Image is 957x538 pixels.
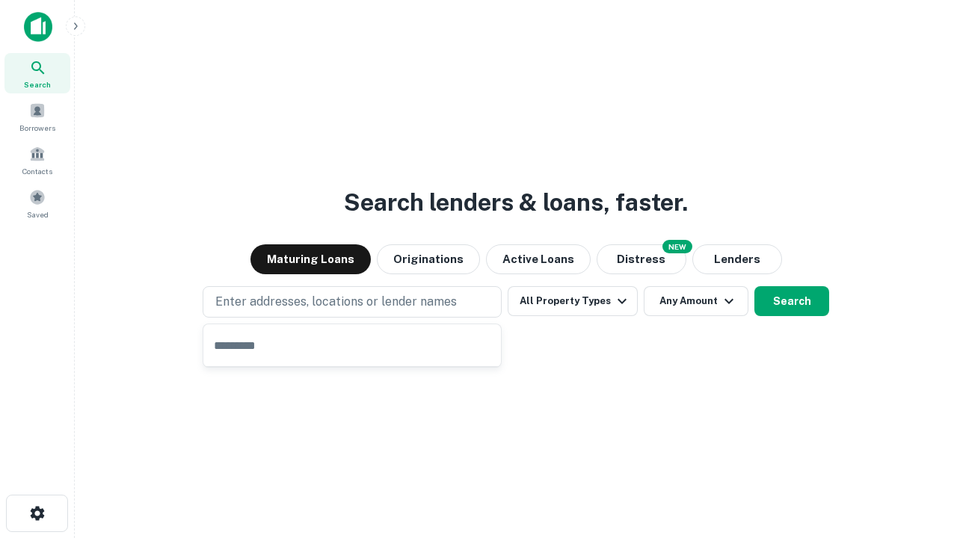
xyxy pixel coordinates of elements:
button: Originations [377,244,480,274]
h3: Search lenders & loans, faster. [344,185,688,220]
span: Contacts [22,165,52,177]
a: Borrowers [4,96,70,137]
button: All Property Types [508,286,638,316]
a: Contacts [4,140,70,180]
span: Saved [27,208,49,220]
div: NEW [662,240,692,253]
button: Active Loans [486,244,591,274]
button: Any Amount [644,286,748,316]
button: Search distressed loans with lien and other non-mortgage details. [597,244,686,274]
button: Maturing Loans [250,244,371,274]
span: Borrowers [19,122,55,134]
button: Search [754,286,829,316]
a: Search [4,53,70,93]
p: Enter addresses, locations or lender names [215,293,457,311]
button: Enter addresses, locations or lender names [203,286,502,318]
iframe: Chat Widget [882,418,957,490]
img: capitalize-icon.png [24,12,52,42]
button: Lenders [692,244,782,274]
span: Search [24,78,51,90]
a: Saved [4,183,70,223]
